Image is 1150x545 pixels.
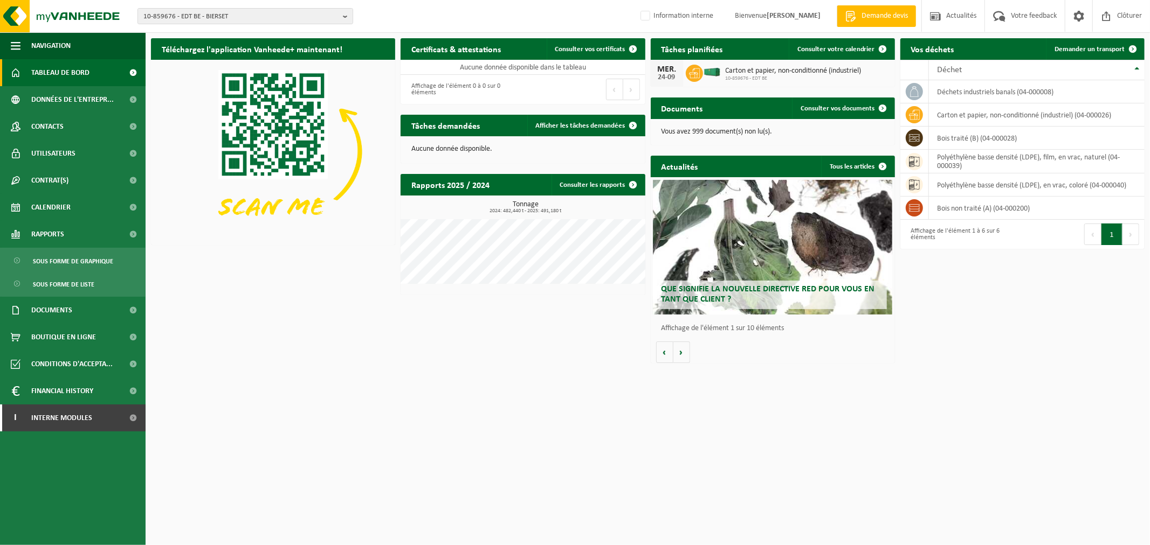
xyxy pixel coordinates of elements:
td: déchets industriels banals (04-000008) [929,80,1145,103]
span: Sous forme de liste [33,274,94,295]
button: Previous [1084,223,1101,245]
label: Information interne [638,8,713,24]
td: bois traité (B) (04-000028) [929,127,1145,150]
a: Consulter vos documents [792,97,894,119]
h3: Tonnage [406,201,645,214]
span: 2024: 482,440 t - 2025: 491,180 t [406,208,645,214]
p: Vous avez 999 document(s) non lu(s). [662,128,884,136]
h2: Rapports 2025 / 2024 [401,174,500,195]
span: Documents [31,297,72,324]
a: Consulter les rapports [552,174,644,195]
span: Données de l'entrepr... [31,86,114,113]
div: MER. [656,65,678,74]
a: Consulter vos certificats [547,38,644,60]
span: Tableau de bord [31,59,89,86]
button: 10-859676 - EDT BE - BIERSET [137,8,353,24]
p: Affichage de l'élément 1 sur 10 éléments [662,325,890,332]
button: Next [1123,223,1139,245]
span: Boutique en ligne [31,324,96,351]
td: polyéthylène basse densité (LDPE), film, en vrac, naturel (04-000039) [929,150,1145,173]
div: 24-09 [656,74,678,81]
h2: Vos déchets [900,38,965,59]
a: Demande devis [837,5,916,27]
span: I [11,404,20,431]
button: Previous [606,79,623,100]
span: Demander un transport [1055,46,1125,53]
a: Que signifie la nouvelle directive RED pour vous en tant que client ? [653,180,892,315]
td: polyéthylène basse densité (LDPE), en vrac, coloré (04-000040) [929,173,1145,197]
button: 1 [1101,223,1123,245]
p: Aucune donnée disponible. [411,145,634,153]
h2: Tâches demandées [401,115,491,136]
span: Navigation [31,32,71,59]
span: Interne modules [31,404,92,431]
span: Consulter votre calendrier [797,46,875,53]
span: Afficher les tâches demandées [536,122,625,129]
a: Tous les articles [821,156,894,177]
button: Next [623,79,640,100]
button: Vorige [656,341,673,363]
span: Conditions d'accepta... [31,351,113,378]
span: Calendrier [31,194,71,221]
span: Déchet [937,66,962,74]
div: Affichage de l'élément 0 à 0 sur 0 éléments [406,78,518,101]
div: Affichage de l'élément 1 à 6 sur 6 éléments [906,222,1017,246]
span: Rapports [31,221,64,248]
h2: Tâches planifiées [651,38,734,59]
h2: Téléchargez l'application Vanheede+ maintenant! [151,38,353,59]
a: Afficher les tâches demandées [527,115,644,136]
span: 10-859676 - EDT BE [726,75,862,82]
a: Demander un transport [1046,38,1144,60]
span: 10-859676 - EDT BE - BIERSET [143,9,339,25]
img: HK-XA-40-GN-00 [703,67,721,77]
span: Financial History [31,378,93,404]
td: bois non traité (A) (04-000200) [929,197,1145,220]
span: Demande devis [859,11,911,22]
td: Aucune donnée disponible dans le tableau [401,60,645,75]
h2: Actualités [651,156,709,177]
td: carton et papier, non-conditionné (industriel) (04-000026) [929,103,1145,127]
span: Sous forme de graphique [33,251,113,271]
h2: Certificats & attestations [401,38,512,59]
img: Download de VHEPlus App [151,60,395,243]
span: Que signifie la nouvelle directive RED pour vous en tant que client ? [661,285,874,304]
span: Utilisateurs [31,140,75,167]
span: Contrat(s) [31,167,68,194]
span: Carton et papier, non-conditionné (industriel) [726,67,862,75]
a: Sous forme de graphique [3,250,143,271]
span: Consulter vos documents [801,105,875,112]
span: Consulter vos certificats [555,46,625,53]
strong: [PERSON_NAME] [767,12,821,20]
a: Consulter votre calendrier [789,38,894,60]
button: Volgende [673,341,690,363]
span: Contacts [31,113,64,140]
h2: Documents [651,97,714,118]
a: Sous forme de liste [3,274,143,294]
